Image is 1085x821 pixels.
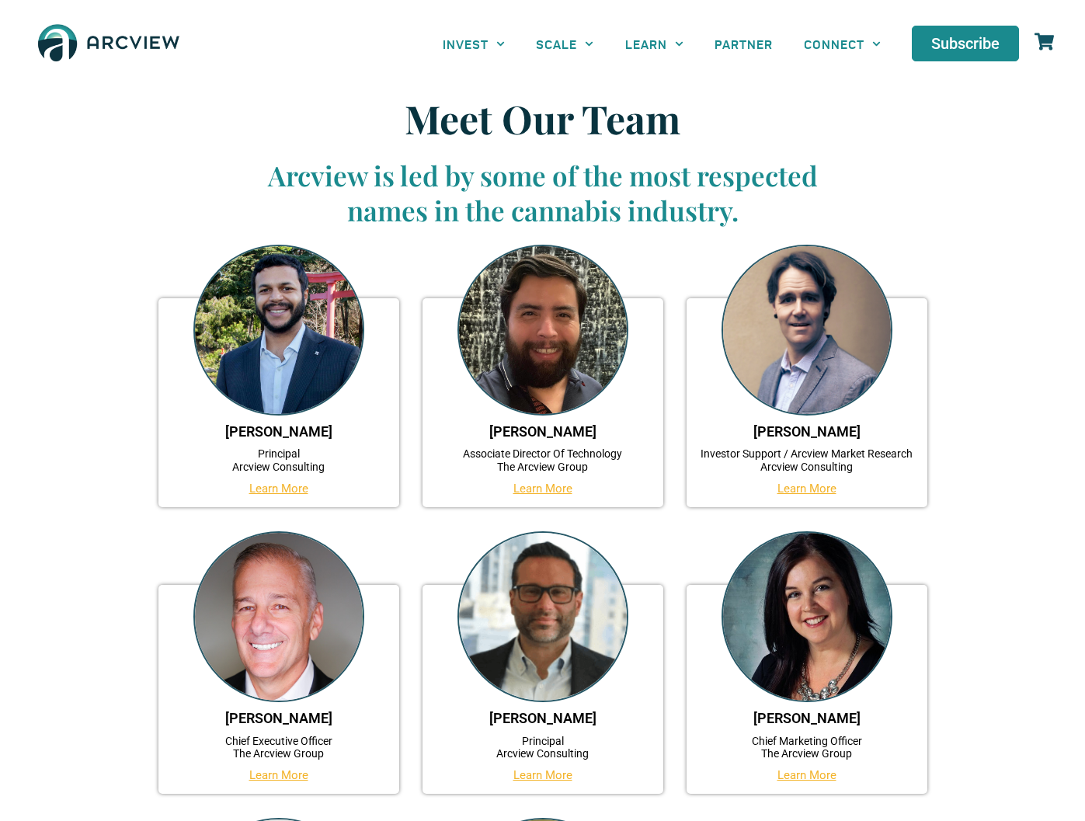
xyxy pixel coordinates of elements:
[427,26,520,61] a: INVEST
[463,447,622,473] a: Associate Director Of TechnologyThe Arcview Group
[427,26,896,61] nav: Menu
[752,735,862,760] a: Chief Marketing OfficerThe Arcview Group
[31,16,186,72] img: The Arcview Group
[232,447,325,473] a: PrincipalArcview Consulting
[225,710,332,726] a: [PERSON_NAME]
[240,158,846,228] h3: Arcview is led by some of the most respected names in the cannabis industry.
[610,26,699,61] a: LEARN
[489,710,596,726] a: [PERSON_NAME]
[249,482,308,496] a: Learn More
[931,36,1000,51] span: Subscribe
[777,768,836,782] a: Learn More
[912,26,1019,61] a: Subscribe
[225,735,332,760] a: Chief Executive OfficerThe Arcview Group
[513,482,572,496] a: Learn More
[520,26,609,61] a: SCALE
[777,482,836,496] a: Learn More
[225,423,332,440] a: [PERSON_NAME]
[699,26,788,61] a: PARTNER
[753,423,861,440] a: [PERSON_NAME]
[496,735,589,760] a: PrincipalArcview Consulting
[513,768,572,782] a: Learn More
[240,96,846,142] h1: Meet Our Team
[701,447,913,473] a: Investor Support / Arcview Market ResearchArcview Consulting
[249,768,308,782] a: Learn More
[489,423,596,440] a: [PERSON_NAME]
[788,26,896,61] a: CONNECT
[753,710,861,726] a: [PERSON_NAME]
